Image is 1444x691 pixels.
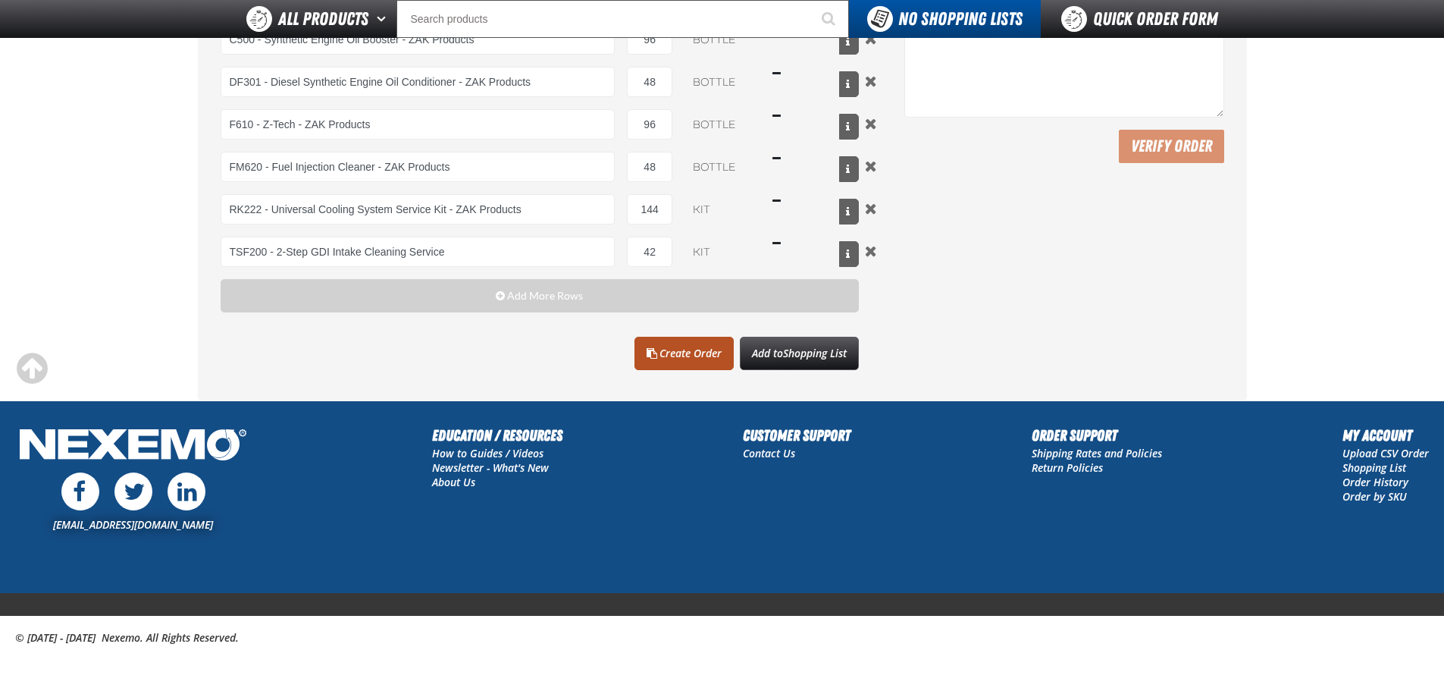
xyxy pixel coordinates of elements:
[862,73,880,90] button: Remove the current row
[1342,475,1408,489] a: Order History
[839,29,859,55] button: View All Prices
[1342,446,1429,460] a: Upload CSV Order
[221,109,616,140] : Product
[862,243,880,259] button: Remove the current row
[752,346,847,360] span: Add to
[898,8,1023,30] span: No Shopping Lists
[1032,424,1162,447] h2: Order Support
[1342,460,1406,475] a: Shopping List
[839,199,859,225] button: View All Prices
[627,109,672,140] input: Product Quantity
[862,158,880,174] button: Remove the current row
[1342,424,1429,447] h2: My Account
[627,237,672,267] input: Product Quantity
[507,290,583,302] span: Add More Rows
[1032,460,1103,475] a: Return Policies
[278,5,368,33] span: All Products
[684,24,760,55] select: Unit
[627,24,672,55] input: Product Quantity
[743,424,850,447] h2: Customer Support
[862,200,880,217] button: Remove the current row
[862,30,880,47] button: Remove the current row
[684,194,760,225] select: Unit
[684,109,760,140] select: Unit
[839,114,859,140] button: View All Prices
[740,337,859,370] button: Add toShopping List
[432,475,475,489] a: About Us
[221,237,616,267] : Product
[1032,446,1162,460] a: Shipping Rates and Policies
[839,71,859,97] button: View All Prices
[783,346,847,360] span: Shopping List
[432,460,549,475] a: Newsletter - What's New
[627,152,672,182] input: Product Quantity
[432,446,543,460] a: How to Guides / Videos
[53,517,213,532] a: [EMAIL_ADDRESS][DOMAIN_NAME]
[634,337,734,370] a: Create Order
[839,241,859,267] button: View All Prices
[627,67,672,97] input: Product Quantity
[15,352,49,385] div: Scroll to the top
[221,279,860,313] button: Add More Rows
[684,237,760,267] select: Unit
[15,424,251,469] img: Nexemo Logo
[221,67,616,97] : Product
[221,24,616,55] : Product
[862,115,880,132] button: Remove the current row
[684,152,760,182] select: Unit
[432,424,562,447] h2: Education / Resources
[684,67,760,97] select: Unit
[221,194,616,225] : Product
[221,152,616,182] : Product
[839,156,859,182] button: View All Prices
[743,446,795,460] a: Contact Us
[627,194,672,225] input: Product Quantity
[1342,489,1407,504] a: Order by SKU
